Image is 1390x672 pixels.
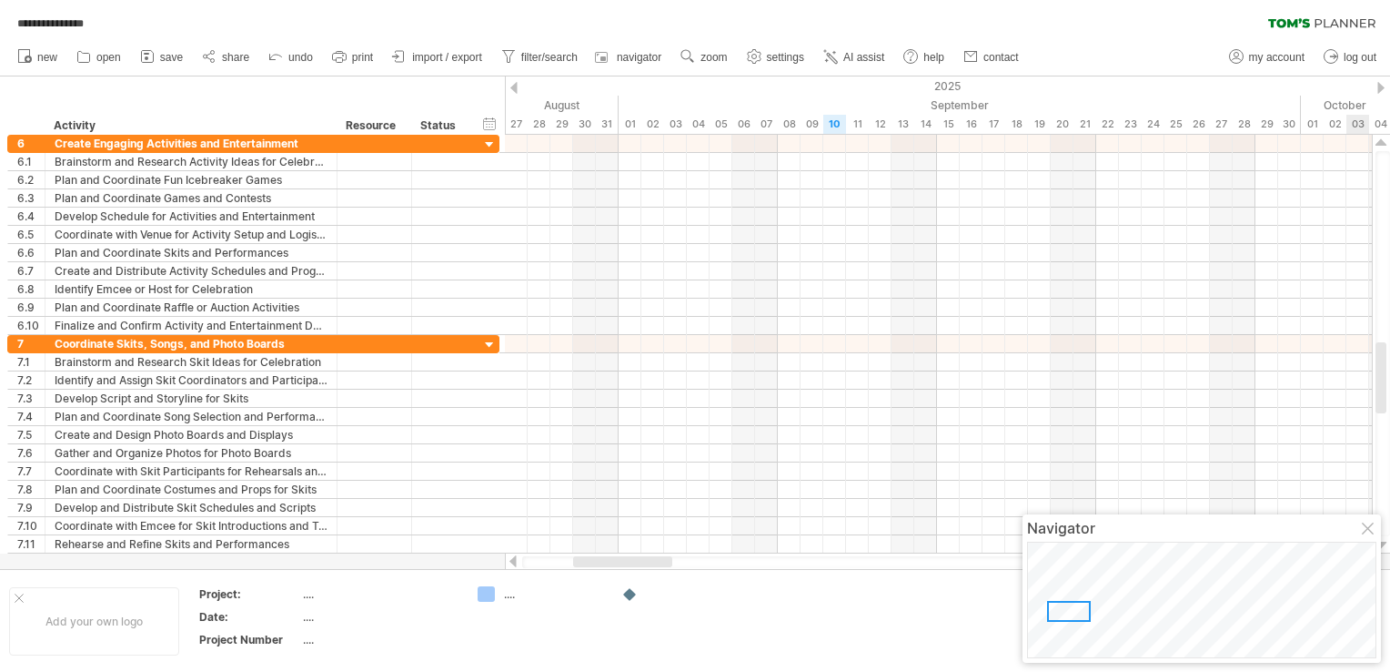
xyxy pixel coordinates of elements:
a: print [327,46,378,69]
div: Plan and Coordinate Fun Icebreaker Games [55,171,327,188]
div: Saturday, 13 September 2025 [891,115,914,134]
div: 7.6 [17,444,45,462]
div: Gather and Organize Photos for Photo Boards [55,444,327,462]
div: 6 [17,135,45,152]
div: Navigator [1027,519,1376,537]
div: Resource [346,117,401,135]
div: Plan and Coordinate Song Selection and Performance [55,408,327,425]
div: .... [303,632,456,647]
span: navigator [617,51,661,64]
span: print [352,51,373,64]
div: Wednesday, 1 October 2025 [1301,115,1324,134]
div: Coordinate Skits, Songs, and Photo Boards [55,335,327,352]
a: new [13,46,63,69]
div: Sunday, 28 September 2025 [1233,115,1255,134]
div: Saturday, 20 September 2025 [1051,115,1073,134]
div: Monday, 15 September 2025 [937,115,960,134]
div: Tuesday, 16 September 2025 [960,115,982,134]
span: filter/search [521,51,578,64]
div: 7.3 [17,390,45,407]
span: new [37,51,57,64]
div: Develop Schedule for Activities and Entertainment [55,208,327,225]
a: zoom [676,46,732,69]
div: Thursday, 4 September 2025 [687,115,710,134]
div: 7.8 [17,481,45,498]
span: save [160,51,183,64]
div: Saturday, 6 September 2025 [732,115,755,134]
div: Plan and Coordinate Raffle or Auction Activities [55,299,327,316]
div: Thursday, 25 September 2025 [1164,115,1187,134]
div: Monday, 1 September 2025 [619,115,641,134]
div: .... [504,586,603,602]
span: undo [288,51,313,64]
div: 6.4 [17,208,45,225]
div: 6.7 [17,262,45,280]
div: Friday, 3 October 2025 [1346,115,1369,134]
a: navigator [592,46,667,69]
span: import / export [412,51,482,64]
div: Thursday, 28 August 2025 [528,115,550,134]
div: Create Engaging Activities and Entertainment [55,135,327,152]
div: Friday, 5 September 2025 [710,115,732,134]
div: Develop and Distribute Skit Schedules and Scripts [55,499,327,516]
div: Activity [54,117,327,135]
div: Identify Emcee or Host for Celebration [55,280,327,298]
a: import / export [388,46,488,69]
div: Sunday, 7 September 2025 [755,115,778,134]
div: Coordinate with Venue for Activity Setup and Logistics [55,226,327,243]
div: .... [303,586,456,602]
span: zoom [700,51,727,64]
div: 6.3 [17,189,45,207]
span: open [96,51,121,64]
div: Finalize and Confirm Activity and Entertainment Details [55,317,327,334]
span: contact [983,51,1019,64]
span: AI assist [843,51,884,64]
div: Plan and Coordinate Skits and Performances [55,244,327,261]
div: Friday, 29 August 2025 [550,115,573,134]
div: Identify and Assign Skit Coordinators and Participants [55,372,327,389]
div: 6.1 [17,153,45,170]
div: Tuesday, 9 September 2025 [801,115,823,134]
a: contact [959,46,1024,69]
div: Tuesday, 23 September 2025 [1119,115,1142,134]
div: Monday, 29 September 2025 [1255,115,1278,134]
div: Sunday, 31 August 2025 [596,115,619,134]
div: September 2025 [619,96,1301,115]
div: Tuesday, 30 September 2025 [1278,115,1301,134]
a: AI assist [819,46,890,69]
div: Tuesday, 2 September 2025 [641,115,664,134]
div: Add your own logo [9,587,179,656]
div: Develop Script and Storyline for Skits [55,390,327,407]
div: Wednesday, 17 September 2025 [982,115,1005,134]
div: Wednesday, 10 September 2025 [823,115,846,134]
span: help [923,51,944,64]
div: 7 [17,335,45,352]
div: Thursday, 11 September 2025 [846,115,869,134]
div: Brainstorm and Research Activity Ideas for Celebration [55,153,327,170]
div: Friday, 26 September 2025 [1187,115,1210,134]
div: Monday, 22 September 2025 [1096,115,1119,134]
a: help [899,46,950,69]
div: Friday, 19 September 2025 [1028,115,1051,134]
a: filter/search [497,46,583,69]
div: 6.2 [17,171,45,188]
div: Wednesday, 27 August 2025 [505,115,528,134]
div: 7.5 [17,426,45,443]
div: Rehearse and Refine Skits and Performances [55,535,327,553]
div: 7.4 [17,408,45,425]
div: 6.5 [17,226,45,243]
div: Create and Design Photo Boards and Displays [55,426,327,443]
div: 6.8 [17,280,45,298]
div: Brainstorm and Research Skit Ideas for Celebration [55,353,327,371]
span: log out [1344,51,1376,64]
div: 7.10 [17,517,45,535]
span: settings [767,51,804,64]
a: save [136,46,188,69]
div: Plan and Coordinate Costumes and Props for Skits [55,481,327,498]
div: 6.9 [17,299,45,316]
div: Create and Distribute Activity Schedules and Programs [55,262,327,280]
div: Saturday, 27 September 2025 [1210,115,1233,134]
div: 7.11 [17,535,45,553]
div: Wednesday, 24 September 2025 [1142,115,1164,134]
div: Thursday, 2 October 2025 [1324,115,1346,134]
